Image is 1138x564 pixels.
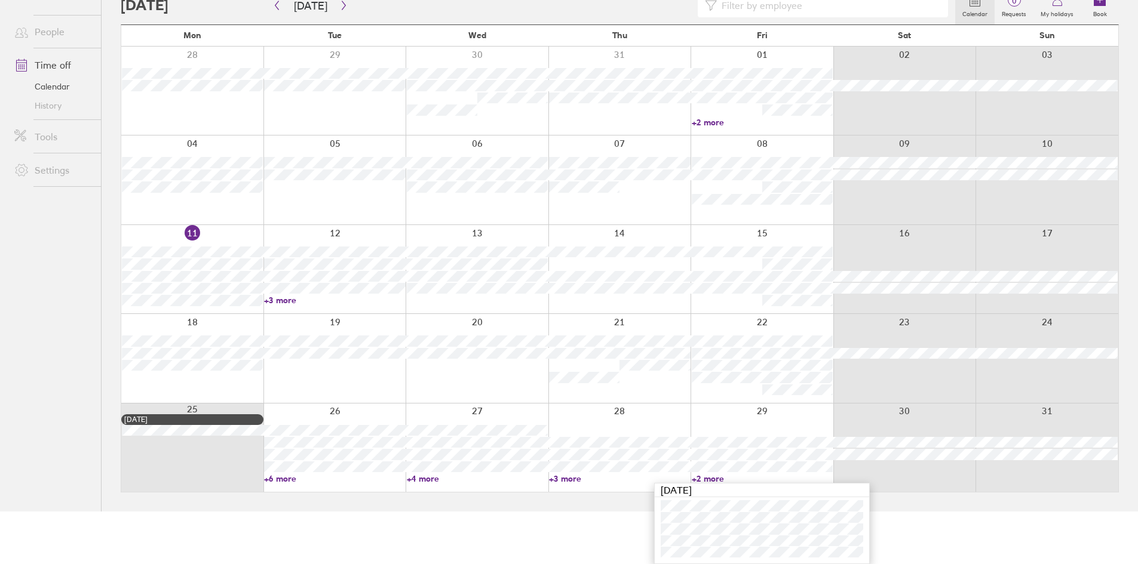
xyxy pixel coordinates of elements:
[407,473,548,484] a: +4 more
[955,7,995,18] label: Calendar
[692,117,833,128] a: +2 more
[468,30,486,40] span: Wed
[898,30,911,40] span: Sat
[264,295,405,306] a: +3 more
[124,415,260,424] div: [DATE]
[612,30,627,40] span: Thu
[183,30,201,40] span: Mon
[757,30,768,40] span: Fri
[549,473,690,484] a: +3 more
[692,473,833,484] a: +2 more
[1039,30,1055,40] span: Sun
[5,77,101,96] a: Calendar
[5,125,101,149] a: Tools
[5,96,101,115] a: History
[328,30,342,40] span: Tue
[655,483,869,497] div: [DATE]
[995,7,1033,18] label: Requests
[5,53,101,77] a: Time off
[1086,7,1114,18] label: Book
[5,20,101,44] a: People
[264,473,405,484] a: +6 more
[5,158,101,182] a: Settings
[1033,7,1081,18] label: My holidays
